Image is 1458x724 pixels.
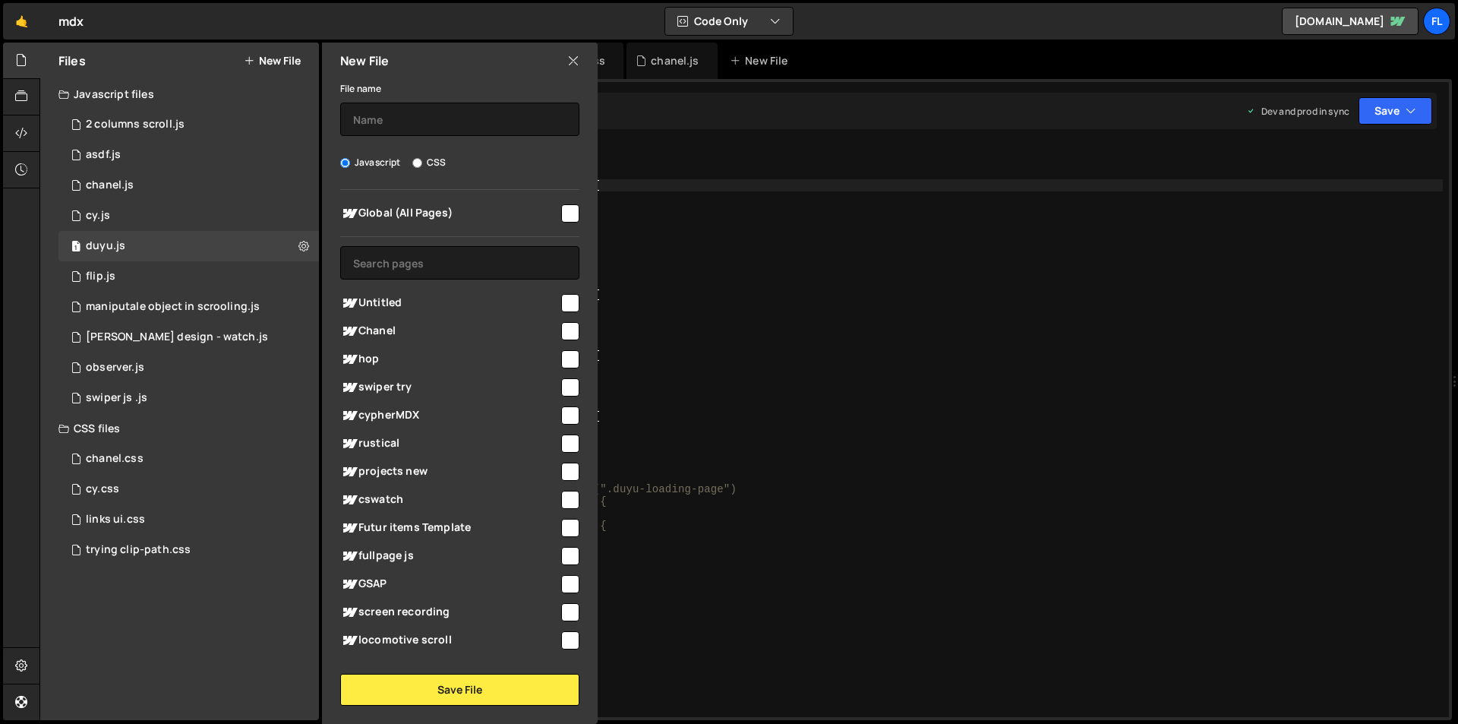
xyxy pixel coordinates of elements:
[244,55,301,67] button: New File
[58,504,319,535] div: 14087/37841.css
[340,246,579,280] input: Search pages
[58,292,319,322] div: 14087/36120.js
[1282,8,1419,35] a: [DOMAIN_NAME]
[58,322,319,353] div: 14087/35941.js
[340,350,559,368] span: hop
[340,155,401,170] label: Javascript
[3,3,40,40] a: 🤙
[86,361,144,375] div: observer.js
[86,543,191,557] div: trying clip-path.css
[340,204,559,223] span: Global (All Pages)
[651,53,699,68] div: chanel.js
[340,294,559,312] span: Untitled
[340,81,381,96] label: File name
[340,674,579,706] button: Save File
[1246,105,1349,118] div: Dev and prod in sync
[340,52,389,69] h2: New File
[86,239,125,253] div: duyu.js
[412,158,422,168] input: CSS
[412,155,446,170] label: CSS
[340,491,559,509] span: cswatch
[86,300,260,314] div: maniputale object in scrooling.js
[58,109,319,140] div: 14087/36530.js
[1359,97,1432,125] button: Save
[58,353,319,383] div: 14087/36990.js
[58,261,319,292] div: 14087/37273.js
[340,575,559,593] span: GSAP
[340,435,559,453] span: rustical
[58,12,84,30] div: mdx
[340,322,559,340] span: Chanel
[58,474,319,504] div: 14087/44196.css
[665,8,793,35] button: Code Only
[58,383,319,413] div: 14087/45370.js
[340,631,559,650] span: locomotive scroll
[58,140,319,170] div: 14087/43937.js
[40,79,319,109] div: Javascript files
[340,158,350,168] input: Javascript
[86,482,119,496] div: cy.css
[340,603,559,621] span: screen recording
[86,118,185,131] div: 2 columns scroll.js
[86,452,144,466] div: chanel.css
[86,391,147,405] div: swiper js .js
[340,519,559,537] span: Futur items Template
[86,179,134,192] div: chanel.js
[340,547,559,565] span: fullpage js
[340,406,559,425] span: cypherMDX
[340,103,579,136] input: Name
[71,242,80,254] span: 1
[58,231,319,261] div: 14087/45503.js
[58,535,319,565] div: 14087/36400.css
[58,444,319,474] div: 14087/45251.css
[1423,8,1450,35] a: fl
[86,148,121,162] div: asdf.js
[86,209,110,223] div: cy.js
[58,170,319,201] div: 14087/45247.js
[40,413,319,444] div: CSS files
[58,52,86,69] h2: Files
[86,270,115,283] div: flip.js
[340,463,559,481] span: projects new
[340,378,559,397] span: swiper try
[730,53,794,68] div: New File
[58,201,319,231] div: 14087/44148.js
[86,330,268,344] div: [PERSON_NAME] design - watch.js
[86,513,145,526] div: links ui.css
